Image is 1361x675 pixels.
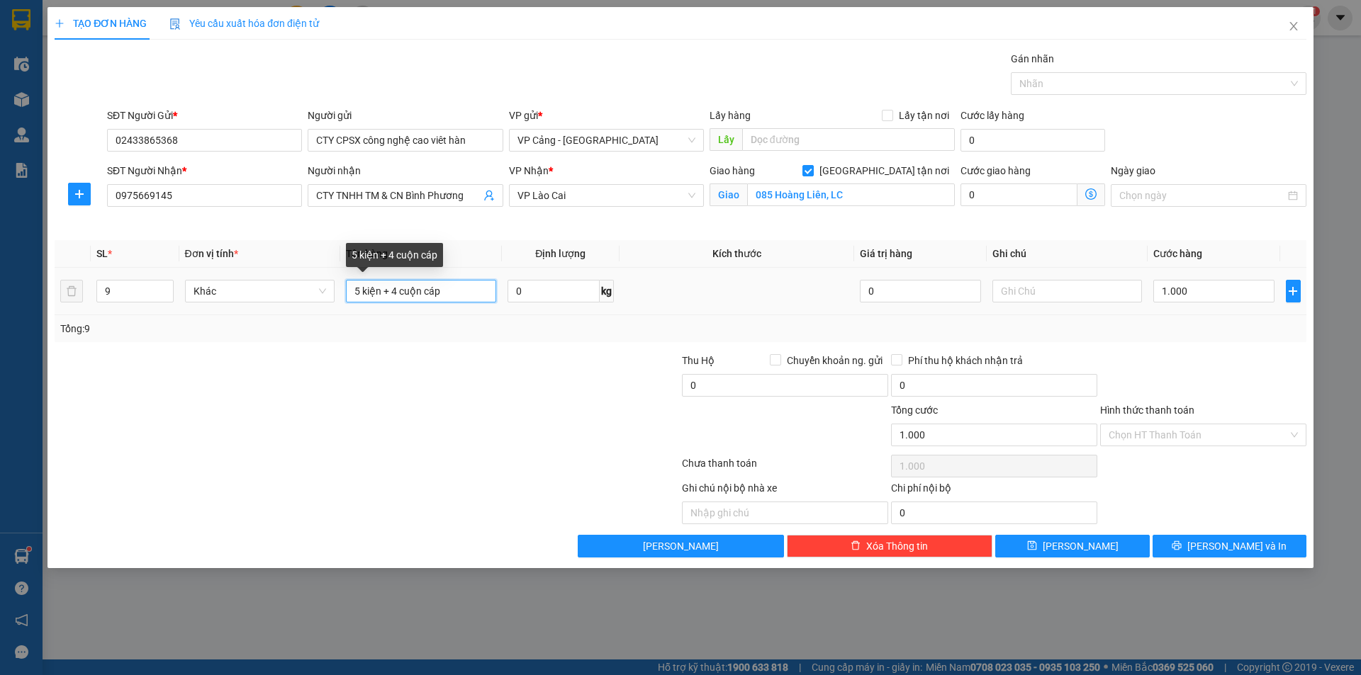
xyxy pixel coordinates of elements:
input: Cước giao hàng [960,183,1077,206]
input: Ngày giao [1119,188,1284,203]
label: Ngày giao [1111,165,1155,176]
button: Close [1274,7,1314,47]
div: SĐT Người Nhận [107,163,302,178]
th: Ghi chú [987,240,1148,268]
span: [PERSON_NAME] [1043,538,1119,554]
button: printer[PERSON_NAME] và In [1153,535,1306,557]
span: Giao [710,183,747,206]
div: Chưa thanh toán [680,455,890,480]
span: Định lượng [535,248,586,259]
div: SĐT Người Gửi [107,108,302,123]
span: [PERSON_NAME] và In [1187,538,1287,554]
span: Thu Hộ [682,355,715,366]
span: Xóa Thông tin [866,538,928,554]
span: VP Cảng - Hà Nội [517,130,695,151]
span: Lấy hàng [710,110,751,121]
div: Người nhận [308,163,503,178]
input: Cước lấy hàng [960,129,1105,152]
span: plus [55,18,65,28]
span: kg [600,280,614,302]
input: Ghi Chú [992,280,1143,302]
span: close [1288,21,1299,32]
strong: 02143888555, 0243777888 [75,89,137,111]
span: dollar-circle [1085,188,1097,200]
span: Chuyển khoản ng. gửi [781,353,888,368]
div: VP gửi [509,108,704,123]
div: Tổng: 9 [60,321,525,336]
span: Yêu cầu xuất hóa đơn điện tử [169,18,319,29]
input: 0 [860,280,980,302]
strong: TĐ chuyển phát: [61,78,122,100]
span: [GEOGRAPHIC_DATA] tận nơi [814,163,955,178]
div: Người gửi [308,108,503,123]
span: TẠO ĐƠN HÀNG [55,18,147,29]
span: printer [1172,540,1182,552]
input: Dọc đường [742,128,955,151]
span: Phí thu hộ khách nhận trả [902,353,1029,368]
span: plus [1287,285,1300,297]
span: Khác [194,280,327,302]
button: delete [60,280,83,302]
span: LC1210250240 [138,82,223,97]
input: Giao tận nơi [747,183,955,206]
span: plus [69,188,90,200]
img: logo [5,42,60,97]
input: Nhập ghi chú [682,501,888,524]
img: icon [169,18,181,30]
span: SL [96,248,108,259]
label: Cước lấy hàng [960,110,1024,121]
span: Lấy tận nơi [893,108,955,123]
span: Cước hàng [1153,248,1202,259]
span: Tổng cước [891,404,938,416]
button: plus [68,183,91,205]
strong: VIỆT HIẾU LOGISTIC [65,11,133,42]
span: Lấy [710,128,742,151]
span: Kích thước [712,248,761,259]
span: Đơn vị tính [185,248,238,259]
button: save[PERSON_NAME] [995,535,1149,557]
strong: PHIẾU GỬI HÀNG [63,45,135,75]
button: deleteXóa Thông tin [787,535,993,557]
label: Gán nhãn [1011,53,1054,64]
span: Giao hàng [710,165,755,176]
span: VP Lào Cai [517,185,695,206]
span: save [1027,540,1037,552]
div: Chi phí nội bộ [891,480,1097,501]
span: Giá trị hàng [860,248,912,259]
input: VD: Bàn, Ghế [346,280,496,302]
span: [PERSON_NAME] [643,538,719,554]
button: [PERSON_NAME] [578,535,784,557]
label: Cước giao hàng [960,165,1031,176]
span: delete [851,540,861,552]
label: Hình thức thanh toán [1100,404,1194,416]
div: 5 kiện + 4 cuộn cáp [346,243,443,267]
span: VP Nhận [509,165,549,176]
span: user-add [483,190,495,201]
div: Ghi chú nội bộ nhà xe [682,480,888,501]
button: plus [1286,280,1301,302]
